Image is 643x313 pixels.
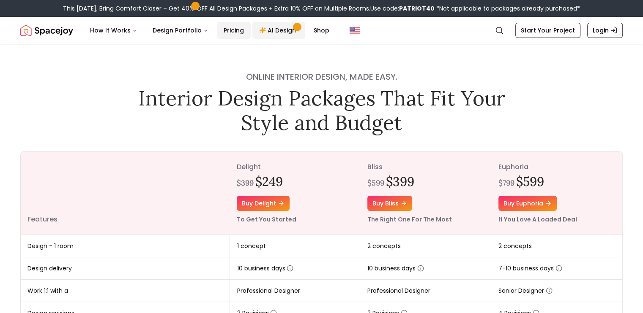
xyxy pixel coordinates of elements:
[237,264,293,273] span: 10 business days
[367,286,430,295] span: Professional Designer
[20,22,73,39] a: Spacejoy
[386,174,414,189] h2: $399
[367,177,384,189] div: $599
[498,162,616,172] p: euphoria
[367,162,484,172] p: bliss
[132,71,511,83] h4: Online interior design, made easy.
[350,25,360,35] img: United States
[255,174,283,189] h2: $249
[21,235,230,257] td: Design - 1 room
[498,264,562,273] span: 7-10 business days
[587,23,623,38] a: Login
[83,22,144,39] button: How It Works
[367,264,424,273] span: 10 business days
[20,22,73,39] img: Spacejoy Logo
[21,280,230,302] td: Work 1:1 with a
[21,152,230,235] th: Features
[498,286,553,295] span: Senior Designer
[498,242,532,250] span: 2 concepts
[132,86,511,135] h1: Interior Design Packages That Fit Your Style and Budget
[63,4,580,13] div: This [DATE], Bring Comfort Closer – Get 40% OFF All Design Packages + Extra 10% OFF on Multiple R...
[435,4,580,13] span: *Not applicable to packages already purchased*
[498,196,557,211] a: Buy euphoria
[367,196,412,211] a: Buy bliss
[515,23,580,38] a: Start Your Project
[367,215,452,224] small: The Right One For The Most
[237,215,296,224] small: To Get You Started
[237,196,290,211] a: Buy delight
[146,22,215,39] button: Design Portfolio
[516,174,544,189] h2: $599
[83,22,336,39] nav: Main
[252,22,305,39] a: AI Design
[307,22,336,39] a: Shop
[21,257,230,280] td: Design delivery
[217,22,251,39] a: Pricing
[20,17,623,44] nav: Global
[237,177,254,189] div: $399
[498,177,514,189] div: $799
[399,4,435,13] b: PATRIOT40
[237,162,354,172] p: delight
[370,4,435,13] span: Use code:
[498,215,577,224] small: If You Love A Loaded Deal
[367,242,401,250] span: 2 concepts
[237,286,300,295] span: Professional Designer
[237,242,265,250] span: 1 concept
